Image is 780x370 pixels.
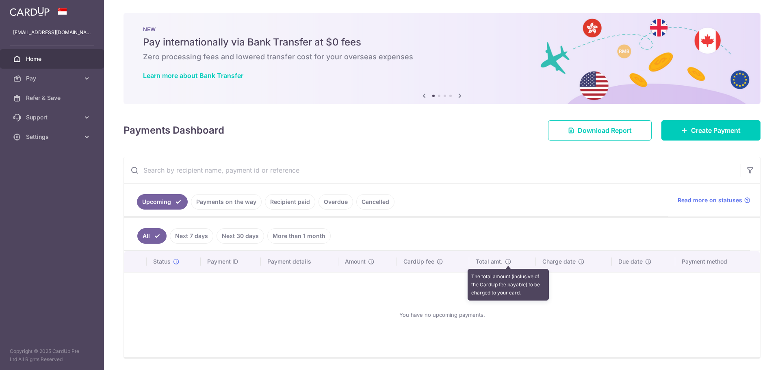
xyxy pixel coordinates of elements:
a: Upcoming [137,194,188,210]
a: Learn more about Bank Transfer [143,71,243,80]
h4: Payments Dashboard [123,123,224,138]
span: Read more on statuses [678,196,742,204]
a: All [137,228,167,244]
span: Pay [26,74,80,82]
th: Payment ID [201,251,261,272]
h5: Pay internationally via Bank Transfer at $0 fees [143,36,741,49]
span: Charge date [542,257,576,266]
span: Support [26,113,80,121]
a: Read more on statuses [678,196,750,204]
a: Next 7 days [170,228,213,244]
span: Download Report [578,125,632,135]
a: More than 1 month [267,228,331,244]
span: Settings [26,133,80,141]
a: Cancelled [356,194,394,210]
a: Payments on the way [191,194,262,210]
span: Create Payment [691,125,741,135]
span: Due date [618,257,643,266]
div: The total amount (inclusive of the CardUp fee payable) to be charged to your card. [468,269,549,301]
th: Payment method [675,251,760,272]
span: Refer & Save [26,94,80,102]
th: Payment details [261,251,339,272]
span: CardUp fee [403,257,434,266]
span: Status [153,257,171,266]
div: You have no upcoming payments. [134,279,750,351]
a: Next 30 days [217,228,264,244]
span: Total amt. [476,257,503,266]
a: Create Payment [661,120,760,141]
h6: Zero processing fees and lowered transfer cost for your overseas expenses [143,52,741,62]
input: Search by recipient name, payment id or reference [124,157,741,183]
span: Home [26,55,80,63]
a: Download Report [548,120,652,141]
a: Recipient paid [265,194,315,210]
p: NEW [143,26,741,32]
img: CardUp [10,6,50,16]
p: [EMAIL_ADDRESS][DOMAIN_NAME] [13,28,91,37]
span: Amount [345,257,366,266]
a: Overdue [318,194,353,210]
img: Bank transfer banner [123,13,760,104]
